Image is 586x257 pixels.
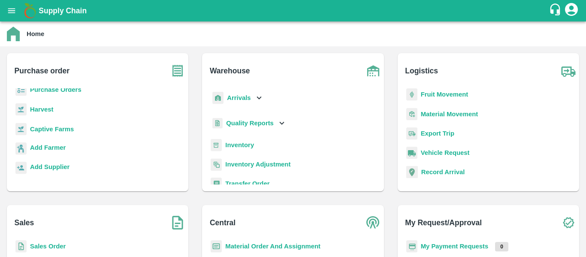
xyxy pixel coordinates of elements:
a: Transfer Order [225,180,269,187]
img: whTransfer [211,178,222,190]
img: logo [21,2,39,19]
button: open drawer [2,1,21,21]
img: farmer [15,142,27,155]
img: reciept [15,84,27,96]
img: inventory [211,158,222,171]
b: Add Farmer [30,144,66,151]
img: centralMaterial [211,240,222,253]
a: Harvest [30,106,53,113]
b: Home [27,30,44,37]
img: recordArrival [406,166,418,178]
b: Sales [15,217,34,229]
a: Record Arrival [421,169,465,175]
b: Arrivals [227,94,251,101]
img: harvest [15,103,27,116]
b: Central [210,217,236,229]
img: whInventory [211,139,222,151]
a: Supply Chain [39,5,549,17]
a: Fruit Movement [421,91,468,98]
a: Add Supplier [30,162,69,174]
a: Export Trip [421,130,454,137]
p: 0 [495,242,508,251]
a: Add Farmer [30,143,66,154]
b: My Request/Approval [405,217,482,229]
img: purchase [167,60,188,82]
img: fruit [406,88,417,101]
a: Purchase Orders [30,86,82,93]
b: Logistics [405,65,438,77]
img: material [406,108,417,121]
img: whArrival [212,92,224,104]
img: central [362,212,384,233]
b: Warehouse [210,65,250,77]
b: Purchase order [15,65,69,77]
img: truck [558,60,579,82]
b: Quality Reports [226,120,274,127]
a: Vehicle Request [421,149,470,156]
a: Material Order And Assignment [225,243,320,250]
a: Inventory Adjustment [225,161,290,168]
img: qualityReport [212,118,223,129]
img: sales [15,240,27,253]
b: Add Supplier [30,163,69,170]
img: soSales [167,212,188,233]
img: harvest [15,123,27,136]
img: supplier [15,162,27,174]
div: Quality Reports [211,115,287,132]
img: delivery [406,127,417,140]
b: Supply Chain [39,6,87,15]
img: warehouse [362,60,384,82]
div: Arrivals [211,88,264,108]
a: My Payment Requests [421,243,489,250]
a: Sales Order [30,243,66,250]
img: vehicle [406,147,417,159]
div: customer-support [549,3,564,18]
a: Material Movement [421,111,478,118]
a: Inventory [225,142,254,148]
a: Captive Farms [30,126,74,133]
div: account of current user [564,2,579,20]
img: check [558,212,579,233]
img: payment [406,240,417,253]
img: home [7,27,20,41]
